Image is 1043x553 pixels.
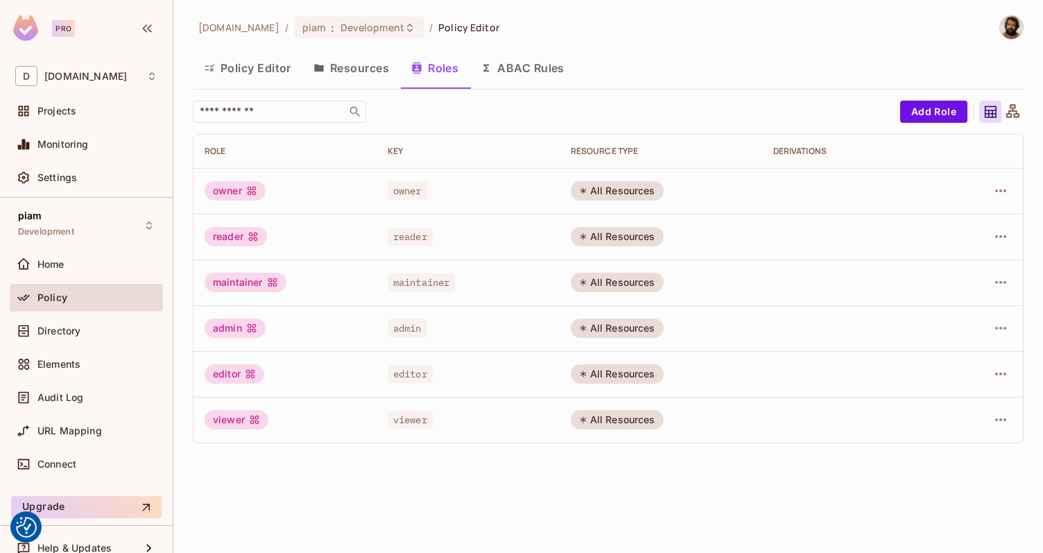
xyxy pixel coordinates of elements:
[11,496,162,518] button: Upgrade
[571,410,664,429] div: All Resources
[429,21,433,34] li: /
[205,146,365,157] div: Role
[205,318,266,338] div: admin
[571,181,664,201] div: All Resources
[37,292,67,303] span: Policy
[1000,16,1023,39] img: Chilla, Dominik
[400,51,469,85] button: Roles
[205,364,264,384] div: editor
[13,15,38,41] img: SReyMgAAAABJRU5ErkJggg==
[37,325,80,337] span: Directory
[18,210,42,221] span: piam
[388,273,456,291] span: maintainer
[341,21,404,34] span: Development
[37,172,77,183] span: Settings
[18,226,74,237] span: Development
[773,146,934,157] div: Derivations
[205,181,266,201] div: owner
[302,51,400,85] button: Resources
[16,517,37,538] button: Consent Preferences
[900,101,967,123] button: Add Role
[52,20,75,37] div: Pro
[37,259,64,270] span: Home
[469,51,576,85] button: ABAC Rules
[16,517,37,538] img: Revisit consent button
[37,359,80,370] span: Elements
[388,319,427,337] span: admin
[438,21,499,34] span: Policy Editor
[37,139,89,150] span: Monitoring
[388,182,427,200] span: owner
[37,105,76,117] span: Projects
[37,459,76,470] span: Connect
[205,273,286,292] div: maintainer
[205,227,267,246] div: reader
[37,425,102,436] span: URL Mapping
[388,411,433,429] span: viewer
[571,318,664,338] div: All Resources
[193,51,302,85] button: Policy Editor
[15,66,37,86] span: D
[571,146,751,157] div: RESOURCE TYPE
[571,227,664,246] div: All Resources
[205,410,268,429] div: viewer
[571,273,664,292] div: All Resources
[330,22,335,33] span: :
[37,392,83,403] span: Audit Log
[571,364,664,384] div: All Resources
[198,21,279,34] span: the active workspace
[388,146,549,157] div: Key
[302,21,326,34] span: piam
[388,228,433,246] span: reader
[44,71,127,82] span: Workspace: datev.de
[388,365,433,383] span: editor
[285,21,288,34] li: /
